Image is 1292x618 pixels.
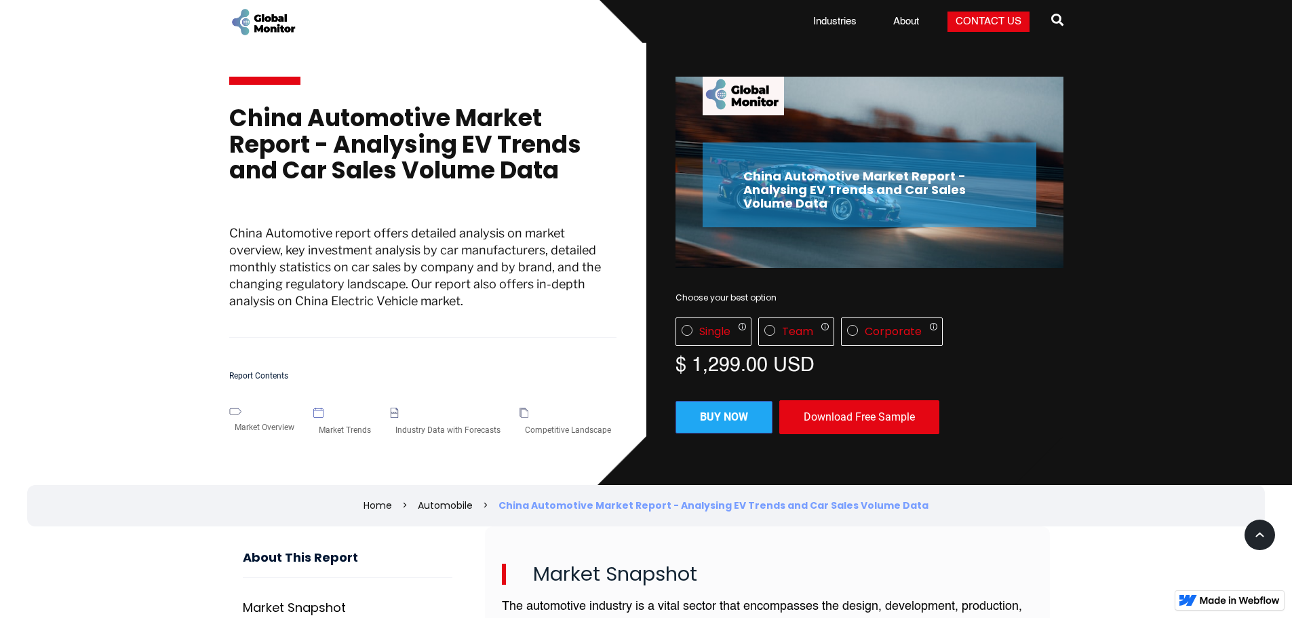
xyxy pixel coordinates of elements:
[676,291,1063,305] div: Choose your best option
[229,7,297,37] a: home
[364,499,392,512] a: Home
[1200,596,1280,604] img: Made in Webflow
[502,564,1033,585] h2: Market Snapshot
[743,170,996,210] h2: China Automotive Market Report - Analysing EV Trends and Car Sales Volume Data
[865,325,922,339] div: Corporate
[1051,8,1063,35] a: 
[1051,10,1063,29] span: 
[229,372,617,381] h5: Report Contents
[402,499,408,512] div: >
[390,418,506,442] div: Industry Data with Forecasts
[243,601,346,615] div: Market Snapshot
[483,499,488,512] div: >
[782,325,813,339] div: Team
[676,317,1063,346] div: License
[243,551,452,579] h3: About This Report
[947,12,1030,32] a: Contact Us
[229,105,617,197] h1: China Automotive Market Report - Analysing EV Trends and Car Sales Volume Data
[676,353,1063,373] div: $ 1,299.00 USD
[498,499,928,512] div: China Automotive Market Report - Analysing EV Trends and Car Sales Volume Data
[520,418,616,442] div: Competitive Landscape
[885,15,927,28] a: About
[229,415,300,440] div: Market Overview
[699,325,730,339] div: Single
[313,418,376,442] div: Market Trends
[805,15,865,28] a: Industries
[676,401,772,433] a: Buy now
[229,225,617,338] p: China Automotive report offers detailed analysis on market overview, key investment analysis by c...
[418,499,473,512] a: Automobile
[779,400,939,434] div: Download Free Sample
